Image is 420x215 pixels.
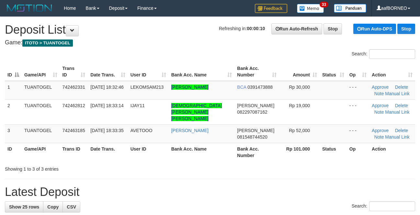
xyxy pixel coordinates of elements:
[395,128,408,133] a: Delete
[347,124,369,143] td: - - -
[320,2,328,7] span: 33
[320,143,347,161] th: Status
[374,91,384,96] a: Note
[374,109,384,115] a: Note
[169,62,235,81] th: Bank Acc. Name: activate to sort column ascending
[369,201,415,211] input: Search:
[347,143,369,161] th: Op
[62,103,85,108] span: 742462812
[67,204,76,209] span: CSV
[255,4,287,13] img: Feedback.jpg
[5,99,22,124] td: 2
[289,85,310,90] span: Rp 30,000
[90,128,123,133] span: [DATE] 18:33:35
[131,103,145,108] span: IJAY11
[171,103,222,121] a: [DEMOGRAPHIC_DATA][PERSON_NAME] [PERSON_NAME]
[47,204,59,209] span: Copy
[5,3,54,13] img: MOTION_logo.png
[22,124,60,143] td: TUANTOGEL
[131,85,164,90] span: LEKOMSAM213
[324,23,342,34] a: Stop
[88,143,128,161] th: Date Trans.
[5,163,170,172] div: Showing 1 to 3 of 3 entries
[128,143,169,161] th: User ID
[5,124,22,143] td: 3
[397,24,415,34] a: Stop
[131,128,153,133] span: AVETOOO
[247,26,265,31] strong: 00:00:10
[237,134,267,140] span: Copy 081548744520 to clipboard
[22,99,60,124] td: TUANTOGEL
[289,128,310,133] span: Rp 52,000
[5,40,415,46] h4: Game:
[234,143,279,161] th: Bank Acc. Number
[62,85,85,90] span: 742462331
[5,23,415,36] h1: Deposit List
[169,143,235,161] th: Bank Acc. Name
[271,23,322,34] a: Run Auto-Refresh
[219,26,265,31] span: Refreshing in:
[347,81,369,100] td: - - -
[9,204,39,209] span: Show 25 rows
[5,186,415,198] h1: Latest Deposit
[352,201,415,211] label: Search:
[385,134,410,140] a: Manual Link
[247,85,273,90] span: Copy 0391473888 to clipboard
[369,143,415,161] th: Action
[171,128,209,133] a: [PERSON_NAME]
[5,143,22,161] th: ID
[60,143,88,161] th: Trans ID
[43,201,63,212] a: Copy
[372,103,389,108] a: Approve
[385,109,410,115] a: Manual Link
[395,85,408,90] a: Delete
[320,62,347,81] th: Status: activate to sort column ascending
[62,201,80,212] a: CSV
[5,81,22,100] td: 1
[372,128,389,133] a: Approve
[237,85,246,90] span: BCA
[22,143,60,161] th: Game/API
[289,103,310,108] span: Rp 19,000
[369,49,415,59] input: Search:
[22,40,73,47] span: ITOTO > TUANTOGEL
[5,62,22,81] th: ID: activate to sort column descending
[128,62,169,81] th: User ID: activate to sort column ascending
[5,201,43,212] a: Show 25 rows
[334,4,366,13] img: panduan.png
[372,85,389,90] a: Approve
[22,81,60,100] td: TUANTOGEL
[374,134,384,140] a: Note
[88,62,128,81] th: Date Trans.: activate to sort column ascending
[347,99,369,124] td: - - -
[171,85,209,90] a: [PERSON_NAME]
[297,4,324,13] img: Button%20Memo.svg
[385,91,410,96] a: Manual Link
[22,62,60,81] th: Game/API: activate to sort column ascending
[352,49,415,59] label: Search:
[395,103,408,108] a: Delete
[369,62,415,81] th: Action: activate to sort column ascending
[237,103,274,108] span: [PERSON_NAME]
[234,62,279,81] th: Bank Acc. Number: activate to sort column ascending
[62,128,85,133] span: 742463185
[90,103,123,108] span: [DATE] 18:33:14
[353,24,396,34] a: Run Auto-DPS
[279,143,320,161] th: Rp 101.000
[279,62,320,81] th: Amount: activate to sort column ascending
[237,109,267,115] span: Copy 082297087162 to clipboard
[347,62,369,81] th: Op: activate to sort column ascending
[60,62,88,81] th: Trans ID: activate to sort column ascending
[237,128,274,133] span: [PERSON_NAME]
[90,85,123,90] span: [DATE] 18:32:46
